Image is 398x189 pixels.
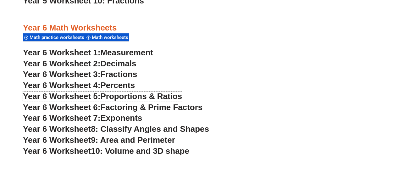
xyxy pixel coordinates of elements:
[23,81,101,90] span: Year 6 Worksheet 4:
[23,92,101,101] span: Year 6 Worksheet 5:
[101,103,203,112] span: Factoring & Prime Factors
[23,59,101,68] span: Year 6 Worksheet 2:
[92,35,130,40] span: Math worksheets
[23,33,85,42] div: Math practice worksheets
[85,33,129,42] div: Math worksheets
[23,59,136,68] a: Year 6 Worksheet 2:Decimals
[91,135,175,145] span: 9: Area and Perimeter
[294,118,398,189] iframe: Chat Widget
[23,103,101,112] span: Year 6 Worksheet 6:
[23,23,375,33] h3: Year 6 Math Worksheets
[23,146,91,156] span: Year 6 Worksheet
[23,69,137,79] a: Year 6 Worksheet 3:Fractions
[23,81,135,90] a: Year 6 Worksheet 4:Percents
[101,81,135,90] span: Percents
[23,146,189,156] a: Year 6 Worksheet10: Volume and 3D shape
[23,92,182,101] a: Year 6 Worksheet 5:Proportions & Ratios
[23,48,101,57] span: Year 6 Worksheet 1:
[23,124,91,134] span: Year 6 Worksheet
[91,146,189,156] span: 10: Volume and 3D shape
[101,113,142,123] span: Exponents
[23,113,142,123] a: Year 6 Worksheet 7:Exponents
[30,35,86,40] span: Math practice worksheets
[23,135,175,145] a: Year 6 Worksheet9: Area and Perimeter
[23,103,202,112] a: Year 6 Worksheet 6:Factoring & Prime Factors
[23,135,91,145] span: Year 6 Worksheet
[101,92,182,101] span: Proportions & Ratios
[101,69,137,79] span: Fractions
[23,113,101,123] span: Year 6 Worksheet 7:
[101,48,153,57] span: Measurement
[23,48,153,57] a: Year 6 Worksheet 1:Measurement
[91,124,209,134] span: 8: Classify Angles and Shapes
[23,124,209,134] a: Year 6 Worksheet8: Classify Angles and Shapes
[101,59,136,68] span: Decimals
[23,69,101,79] span: Year 6 Worksheet 3:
